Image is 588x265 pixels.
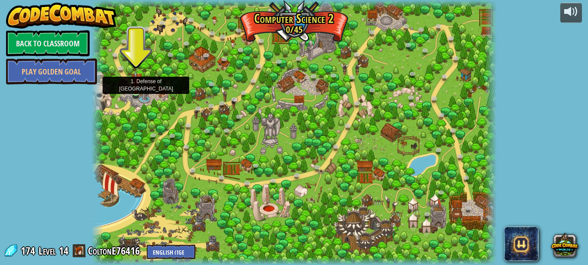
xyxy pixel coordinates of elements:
span: 174 [21,244,38,258]
a: ColtonE76416 [88,244,142,258]
a: Play Golden Goal [6,58,97,84]
span: 14 [59,244,68,258]
span: Level [39,244,56,258]
a: Back to Classroom [6,30,90,56]
img: CodeCombat - Learn how to code by playing a game [6,3,117,29]
img: level-banner-unstarted.png [131,71,141,93]
button: Adjust volume [560,3,582,23]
